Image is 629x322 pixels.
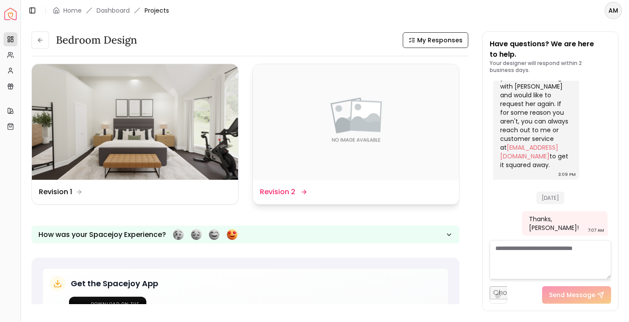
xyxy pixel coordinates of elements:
[32,64,238,180] img: Revision 1
[529,215,584,232] div: Thanks, [PERSON_NAME]!
[500,143,558,161] a: [EMAIL_ADDRESS][DOMAIN_NAME]
[588,226,604,235] div: 7:07 AM
[417,36,463,45] span: My Responses
[253,64,459,180] img: Revision 2
[91,302,139,308] span: Download on the
[260,187,295,197] dd: Revision 2
[53,6,169,15] nav: breadcrumb
[31,64,238,205] a: Revision 1Revision 1
[97,6,130,15] a: Dashboard
[605,2,622,19] button: AM
[31,226,460,243] button: How was your Spacejoy Experience?Feeling terribleFeeling badFeeling goodFeeling awesome
[252,64,460,205] a: Revision 2Revision 2
[71,277,158,290] h5: Get the Spacejoy App
[69,297,146,322] a: Download on the App Store
[56,33,137,47] h3: Bedroom design
[403,32,468,48] button: My Responses
[39,187,72,197] dd: Revision 1
[4,8,17,20] img: Spacejoy Logo
[38,230,166,240] p: How was your Spacejoy Experience?
[490,60,611,74] p: Your designer will respond within 2 business days.
[63,6,82,15] a: Home
[558,170,576,179] div: 3:09 PM
[605,3,621,18] span: AM
[536,192,564,204] span: [DATE]
[145,6,169,15] span: Projects
[4,8,17,20] a: Spacejoy
[490,39,611,60] p: Have questions? We are here to help.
